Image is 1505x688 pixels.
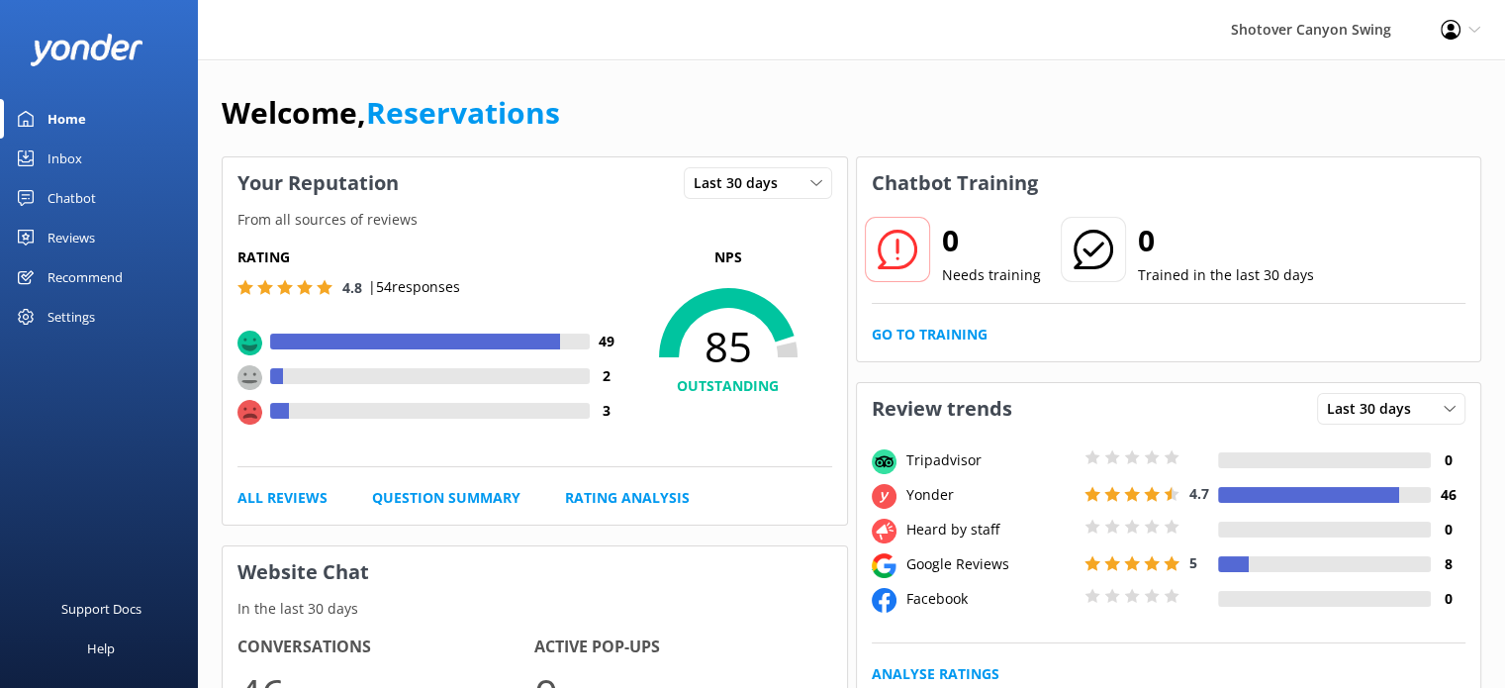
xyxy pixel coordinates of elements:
span: 4.7 [1189,484,1209,503]
div: Home [47,99,86,139]
h4: OUTSTANDING [624,375,832,397]
p: Trained in the last 30 days [1138,264,1314,286]
a: Reservations [366,92,560,133]
div: Settings [47,297,95,337]
p: NPS [624,246,832,268]
div: Recommend [47,257,123,297]
p: | 54 responses [368,276,460,298]
div: Google Reviews [901,553,1080,575]
div: Support Docs [61,589,141,629]
div: Help [87,629,115,668]
div: Inbox [47,139,82,178]
h4: 3 [590,400,624,422]
img: yonder-white-logo.png [30,34,143,66]
div: Heard by staff [901,519,1080,541]
span: Last 30 days [694,172,790,194]
span: 4.8 [342,278,362,297]
p: Needs training [942,264,1041,286]
h4: 0 [1431,519,1465,541]
h4: Conversations [237,635,534,660]
span: 85 [624,322,832,371]
h3: Chatbot Training [857,157,1053,209]
h3: Your Reputation [223,157,414,209]
h4: 2 [590,365,624,387]
h3: Review trends [857,383,1027,435]
h5: Rating [237,246,624,268]
a: All Reviews [237,487,328,509]
div: Tripadvisor [901,449,1080,471]
h4: 46 [1431,484,1465,506]
div: Reviews [47,218,95,257]
h4: 49 [590,331,624,352]
span: Last 30 days [1327,398,1423,420]
p: In the last 30 days [223,598,847,620]
div: Chatbot [47,178,96,218]
div: Facebook [901,588,1080,610]
a: Go to Training [872,324,988,345]
h1: Welcome, [222,89,560,137]
h2: 0 [942,217,1041,264]
a: Question Summary [372,487,520,509]
h4: 8 [1431,553,1465,575]
h4: 0 [1431,449,1465,471]
h4: 0 [1431,588,1465,610]
h4: Active Pop-ups [534,635,831,660]
a: Rating Analysis [565,487,690,509]
span: 5 [1189,553,1197,572]
h3: Website Chat [223,546,847,598]
div: Yonder [901,484,1080,506]
p: From all sources of reviews [223,209,847,231]
a: Analyse Ratings [872,663,999,685]
h2: 0 [1138,217,1314,264]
